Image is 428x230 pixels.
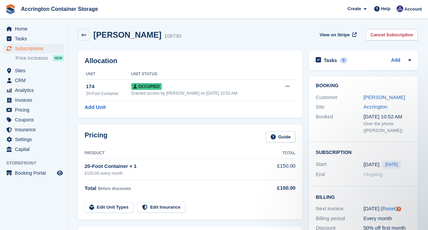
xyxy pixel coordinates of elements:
[263,148,295,159] th: Total
[316,83,411,89] h2: Booking
[381,5,390,12] span: Help
[15,115,55,124] span: Coupons
[15,95,55,105] span: Invoices
[85,57,295,65] h2: Allocation
[131,69,276,80] th: Unit Status
[93,30,161,39] h2: [PERSON_NAME]
[85,103,106,111] a: Add Unit
[15,125,55,134] span: Insurance
[131,90,276,96] div: Granted access by [PERSON_NAME] on [DATE] 10:52 AM
[382,160,401,169] span: [DATE]
[18,3,101,15] a: Accrington Container Storage
[5,4,16,14] img: stora-icon-8386f47178a22dfd0bd8f6a31ec36ba5ce8667c1dd55bd0f319d3a0aa187defe.svg
[316,94,363,101] div: Customer
[363,94,405,100] a: [PERSON_NAME]
[85,148,263,159] th: Product
[317,29,358,40] a: View on Stripe
[324,57,337,63] h2: Tasks
[263,184,295,192] div: £150.00
[3,115,64,124] a: menu
[164,32,181,40] div: 108730
[363,205,411,213] div: [DATE] ( )
[137,202,185,213] a: Edit Insurance
[86,91,131,97] div: 20-Foot Container
[363,120,411,134] div: Over the phone ([PERSON_NAME])
[15,76,55,85] span: CRM
[363,161,379,169] time: 2025-09-18 00:00:00 UTC
[3,44,64,53] a: menu
[85,131,108,142] h2: Pricing
[266,131,296,142] a: Guide
[3,85,64,95] a: menu
[131,83,162,90] span: Occupied
[3,66,64,75] a: menu
[316,103,363,111] div: Site
[15,168,55,178] span: Booking Portal
[363,104,387,110] a: Accrington
[16,54,64,62] a: Price increases NEW
[15,145,55,154] span: Capital
[316,160,363,169] div: Start
[98,186,131,191] span: Before discounts
[3,95,64,105] a: menu
[6,160,67,167] span: Storefront
[85,202,133,213] a: Edit Unit Types
[3,105,64,115] a: menu
[404,6,422,13] span: Account
[3,135,64,144] a: menu
[15,105,55,115] span: Pricing
[391,57,400,64] a: Add
[383,206,396,211] a: Reset
[15,66,55,75] span: Sites
[85,170,263,176] div: £150.00 every month
[396,206,402,212] div: Tooltip anchor
[3,24,64,34] a: menu
[363,215,411,223] div: Every month
[15,24,55,34] span: Home
[15,135,55,144] span: Settings
[316,215,363,223] div: Billing period
[316,113,363,134] div: Booked
[366,29,418,40] a: Cancel Subscription
[316,149,411,155] h2: Subscription
[85,185,96,191] span: Total
[3,125,64,134] a: menu
[316,193,411,200] h2: Billing
[316,205,363,213] div: Next invoice
[3,76,64,85] a: menu
[363,113,411,121] div: [DATE] 10:52 AM
[3,145,64,154] a: menu
[347,5,361,12] span: Create
[320,32,350,38] span: View on Stripe
[85,162,263,170] div: 20-Foot Container × 1
[316,171,363,178] div: End
[340,57,347,63] div: 0
[15,34,55,43] span: Tasks
[397,5,403,12] img: Jacob Connolly
[85,69,131,80] th: Unit
[3,168,64,178] a: menu
[86,83,131,91] div: 174
[263,158,295,180] td: £150.00
[15,44,55,53] span: Subscriptions
[3,34,64,43] a: menu
[363,171,383,177] span: Ongoing
[53,55,64,61] div: NEW
[56,169,64,177] a: Preview store
[16,55,48,61] span: Price increases
[15,85,55,95] span: Analytics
